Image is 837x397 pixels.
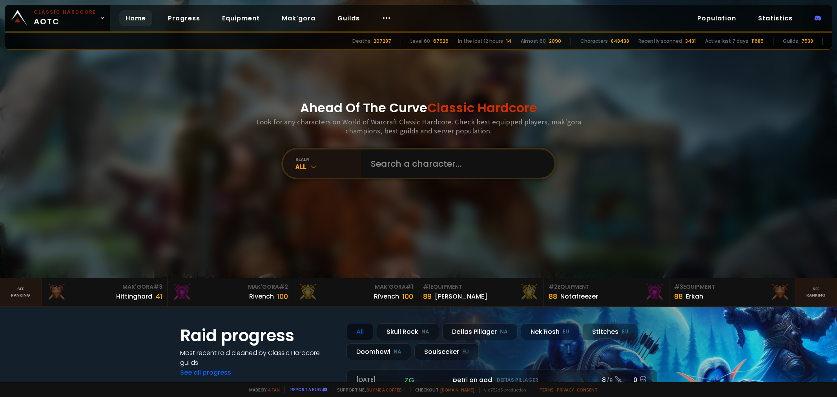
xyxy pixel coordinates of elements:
a: #1Equipment89[PERSON_NAME] [418,278,544,306]
small: NA [394,348,401,356]
div: 2090 [549,38,561,45]
a: a fan [268,387,280,393]
div: Active last 7 days [705,38,748,45]
a: Terms [539,387,554,393]
small: EU [462,348,469,356]
span: Support me, [332,387,405,393]
div: All [346,323,374,340]
a: [DATE]zgpetri on godDefias Pillager8 /90 [346,370,657,390]
div: 3431 [685,38,696,45]
a: Mak'Gora#3Hittinghard41 [42,278,168,306]
small: Classic Hardcore [34,9,97,16]
div: Mak'Gora [47,283,162,291]
small: NA [500,328,508,336]
h4: Most recent raid cleaned by Classic Hardcore guilds [180,348,337,368]
a: Consent [577,387,598,393]
a: #2Equipment88Notafreezer [544,278,669,306]
div: Mak'Gora [298,283,414,291]
a: Mak'Gora#2Rivench100 [168,278,293,306]
div: Nek'Rosh [521,323,579,340]
small: NA [421,328,429,336]
div: Equipment [674,283,790,291]
a: Buy me a coffee [367,387,405,393]
div: Equipment [423,283,539,291]
div: Stitches [582,323,638,340]
div: 100 [402,291,413,302]
span: Classic Hardcore [427,99,537,117]
a: Classic HardcoreAOTC [5,5,110,31]
a: Report a bug [290,386,321,392]
span: # 2 [279,283,288,291]
h3: Look for any characters on World of Warcraft Classic Hardcore. Check best equipped players, mak'g... [253,117,584,135]
a: See all progress [180,368,231,377]
a: Guilds [331,10,366,26]
div: Rîvench [374,291,399,301]
div: 41 [155,291,162,302]
div: Almost 60 [521,38,546,45]
a: [DOMAIN_NAME] [440,387,474,393]
span: # 1 [406,283,413,291]
div: realm [295,156,361,162]
span: # 3 [674,283,683,291]
div: Level 60 [410,38,430,45]
div: Defias Pillager [442,323,518,340]
span: Checkout [410,387,474,393]
div: Erkah [686,291,703,301]
div: Recently scanned [638,38,682,45]
input: Search a character... [366,149,545,178]
div: Mak'Gora [172,283,288,291]
a: Statistics [752,10,799,26]
a: Mak'gora [275,10,322,26]
span: # 1 [423,283,430,291]
a: #3Equipment88Erkah [669,278,795,306]
div: In the last 12 hours [458,38,503,45]
small: EU [622,328,628,336]
h1: Ahead Of The Curve [300,98,537,117]
span: # 3 [153,283,162,291]
small: EU [563,328,569,336]
div: Skull Rock [377,323,439,340]
div: Doomhowl [346,343,411,360]
div: Notafreezer [560,291,598,301]
div: 89 [423,291,432,302]
a: Population [691,10,742,26]
span: Made by [244,387,280,393]
a: Seeranking [795,278,837,306]
div: 67926 [433,38,449,45]
h1: Raid progress [180,323,337,348]
div: 207287 [374,38,391,45]
div: Equipment [549,283,664,291]
a: Progress [162,10,206,26]
div: 88 [674,291,683,302]
div: All [295,162,361,171]
div: 11685 [751,38,764,45]
div: Rivench [249,291,274,301]
div: 100 [277,291,288,302]
div: Hittinghard [116,291,152,301]
div: Soulseeker [414,343,479,360]
div: [PERSON_NAME] [435,291,487,301]
span: v. d752d5 - production [479,387,526,393]
div: Characters [580,38,608,45]
div: 7538 [801,38,813,45]
span: # 2 [549,283,558,291]
a: Equipment [216,10,266,26]
div: Guilds [783,38,798,45]
a: Privacy [557,387,574,393]
span: AOTC [34,9,97,27]
div: 14 [506,38,511,45]
div: Deaths [352,38,370,45]
a: Home [119,10,152,26]
div: 88 [549,291,557,302]
a: Mak'Gora#1Rîvench100 [293,278,419,306]
div: 848438 [611,38,629,45]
